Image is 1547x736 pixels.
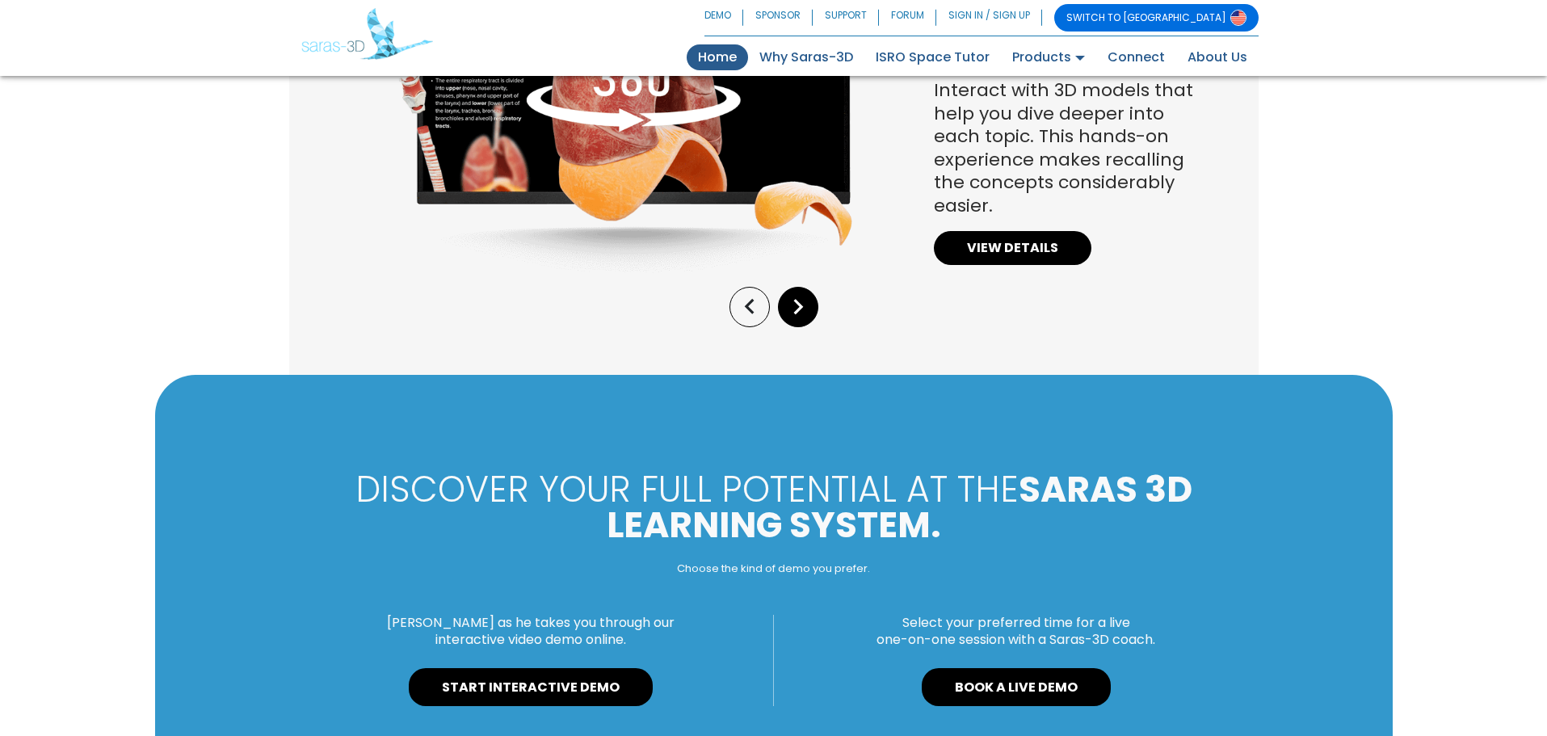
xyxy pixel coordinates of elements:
[301,8,433,60] img: Saras 3D
[936,4,1042,32] a: SIGN IN / SIGN UP
[743,4,813,32] a: SPONSOR
[864,44,1001,70] a: ISRO Space Tutor
[607,465,1192,549] b: SARAS 3D LEARNING SYSTEM.
[704,4,743,32] a: DEMO
[1001,44,1096,70] a: Products
[813,4,879,32] a: SUPPORT
[301,562,1246,576] p: Choose the kind of demo you prefer.
[1096,44,1176,70] a: Connect
[734,309,765,327] span: Previous
[301,615,761,649] p: [PERSON_NAME] as he takes you through our interactive video demo online.
[934,231,1091,265] a: VIEW DETAILS
[748,44,864,70] a: Why Saras-3D
[1176,44,1259,70] a: About Us
[1230,10,1246,26] img: Switch to USA
[922,668,1111,707] a: BOOK A LIVE DEMO
[879,4,936,32] a: FORUM
[734,292,765,322] i: keyboard_arrow_left
[786,615,1246,649] p: Select your preferred time for a live one-on-one session with a Saras-3D coach.
[783,309,813,327] span: Next
[783,292,813,322] i: keyboard_arrow_right
[1054,4,1259,32] a: SWITCH TO [GEOGRAPHIC_DATA]
[687,44,748,70] a: Home
[934,79,1206,218] p: Interact with 3D models that help you dive deeper into each topic. This hands-on experience makes...
[301,472,1246,543] h3: DISCOVER YOUR FULL POTENTIAL AT THE
[409,668,653,707] a: START INTERACTIVE DEMO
